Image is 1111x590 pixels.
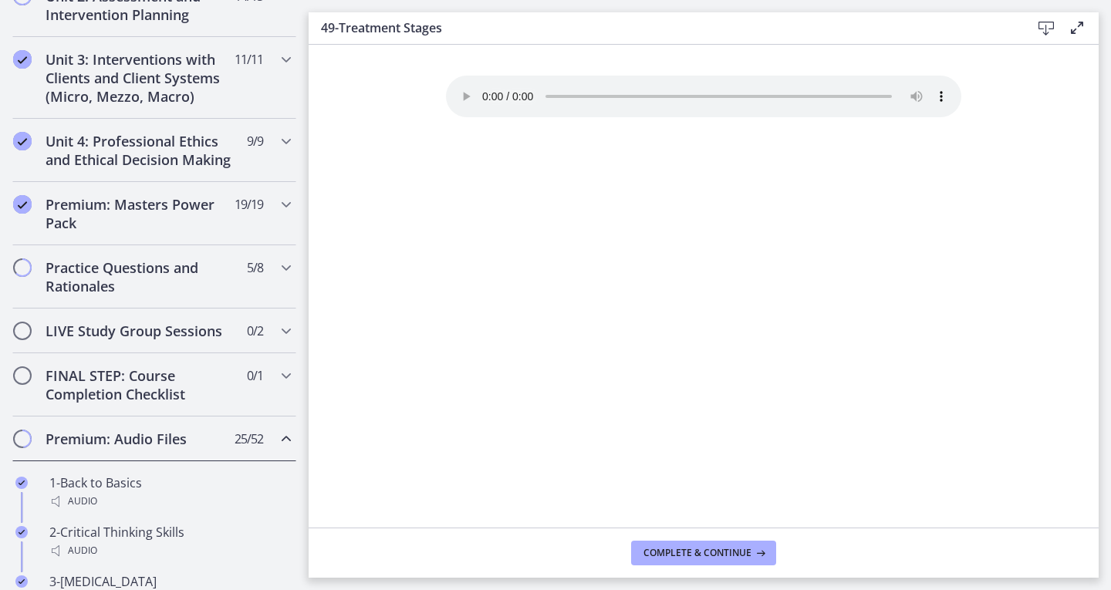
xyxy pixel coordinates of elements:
div: 1-Back to Basics [49,474,290,511]
span: 0 / 2 [247,322,263,340]
h2: Unit 3: Interventions with Clients and Client Systems (Micro, Mezzo, Macro) [46,50,234,106]
div: Audio [49,541,290,560]
h2: Practice Questions and Rationales [46,258,234,295]
h2: Premium: Audio Files [46,430,234,448]
i: Completed [15,477,28,489]
button: Complete & continue [631,541,776,565]
span: 0 / 1 [247,366,263,385]
span: 5 / 8 [247,258,263,277]
span: 25 / 52 [235,430,263,448]
i: Completed [15,575,28,588]
span: 19 / 19 [235,195,263,214]
i: Completed [15,526,28,538]
i: Completed [13,132,32,150]
i: Completed [13,50,32,69]
h2: LIVE Study Group Sessions [46,322,234,340]
div: Audio [49,492,290,511]
h2: Premium: Masters Power Pack [46,195,234,232]
h3: 49-Treatment Stages [321,19,1006,37]
h2: Unit 4: Professional Ethics and Ethical Decision Making [46,132,234,169]
span: 9 / 9 [247,132,263,150]
i: Completed [13,195,32,214]
span: Complete & continue [643,547,751,559]
span: 11 / 11 [235,50,263,69]
div: 2-Critical Thinking Skills [49,523,290,560]
h2: FINAL STEP: Course Completion Checklist [46,366,234,403]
